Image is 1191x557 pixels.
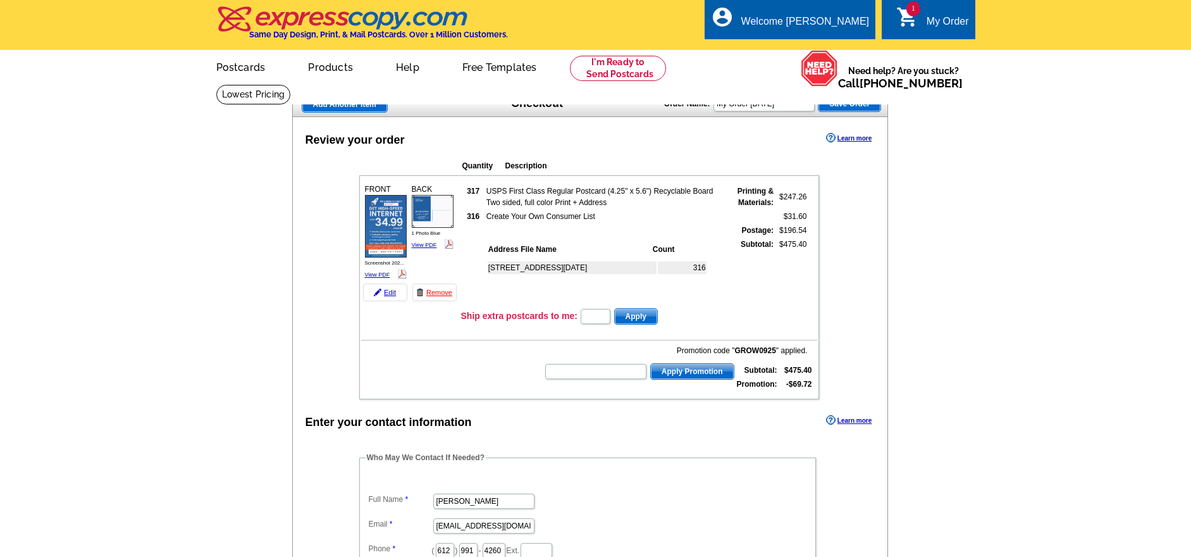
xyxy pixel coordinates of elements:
a: Edit [363,284,407,301]
a: Help [376,51,440,81]
div: Enter your contact information [305,414,472,431]
td: $196.54 [775,224,807,237]
strong: Subtotal: [741,240,774,249]
td: USPS First Class Regular Postcard (4.25" x 5.6") Recyclable Board Two sided, full color Print + A... [486,185,724,209]
strong: Subtotal: [744,366,777,375]
img: pdf_logo.png [444,239,454,249]
strong: 317 [467,187,479,196]
td: [STREET_ADDRESS][DATE] [488,261,657,274]
a: Learn more [826,133,872,143]
button: Apply Promotion [650,363,734,380]
label: Phone [369,543,432,554]
strong: 316 [467,212,479,221]
h4: Same Day Design, Print, & Mail Postcards. Over 1 Million Customers. [249,30,508,39]
button: Apply [614,308,658,325]
td: $475.40 [775,238,807,304]
div: FRONT [363,182,409,282]
span: 1 [906,1,920,16]
th: Description [505,160,736,172]
a: Remove [412,284,457,301]
div: Promotion code " " applied. [544,345,807,356]
img: pencil-icon.gif [374,289,381,296]
strong: Postage: [741,226,774,235]
span: Need help? Are you stuck? [838,65,969,90]
div: Review your order [305,132,405,149]
th: Quantity [462,160,503,172]
td: $31.60 [775,210,807,223]
a: 1 shopping_cart My Order [896,14,969,30]
a: Postcards [196,51,286,81]
img: trashcan-icon.gif [416,289,424,296]
span: Call [838,77,963,90]
strong: $475.40 [784,366,811,375]
span: Apply Promotion [651,364,734,379]
img: pdf_logo.png [397,269,407,278]
img: small-thumb.jpg [365,195,407,257]
a: View PDF [365,272,390,278]
b: GROW0925 [735,346,776,355]
label: Full Name [369,494,432,505]
img: help [801,50,838,87]
td: Create Your Own Consumer List [486,210,724,223]
a: Add Another Item [302,96,388,113]
a: [PHONE_NUMBER] [860,77,963,90]
label: Email [369,518,432,530]
div: My Order [927,16,969,34]
a: Products [288,51,373,81]
a: Free Templates [442,51,557,81]
span: Add Another Item [302,97,387,112]
h3: Ship extra postcards to me: [461,310,577,322]
span: Screenshot 202... [365,260,405,266]
strong: Promotion: [737,380,777,389]
img: small-thumb.jpg [412,195,454,227]
strong: -$69.72 [786,380,812,389]
span: Apply [615,309,657,324]
td: $247.26 [775,185,807,209]
i: account_circle [711,6,734,28]
div: Welcome [PERSON_NAME] [741,16,869,34]
th: Count [652,243,707,256]
span: 1 Photo Blue [412,230,441,236]
a: View PDF [412,242,437,248]
div: BACK [410,182,455,252]
a: Same Day Design, Print, & Mail Postcards. Over 1 Million Customers. [216,15,508,39]
a: Learn more [826,415,872,425]
td: 316 [658,261,707,274]
strong: Printing & Materials: [737,187,774,207]
legend: Who May We Contact If Needed? [366,452,486,463]
th: Address File Name [488,243,651,256]
i: shopping_cart [896,6,919,28]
